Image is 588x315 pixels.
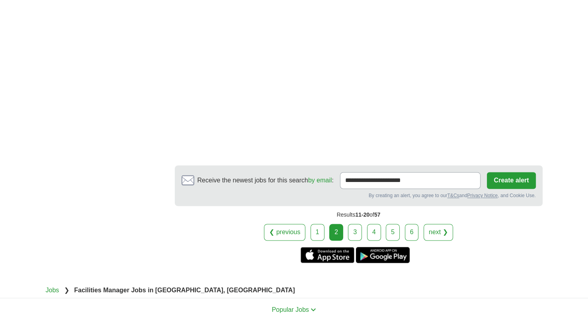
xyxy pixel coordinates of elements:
a: 5 [386,224,400,241]
a: T&Cs [447,193,459,198]
span: 57 [374,211,381,218]
a: 4 [367,224,381,241]
a: ❮ previous [264,224,305,241]
a: Jobs [46,286,59,293]
button: Create alert [487,172,535,189]
a: 6 [405,224,419,241]
div: 2 [329,224,343,241]
div: Results of [175,206,543,224]
a: Privacy Notice [467,193,498,198]
a: next ❯ [424,224,453,241]
a: 3 [348,224,362,241]
strong: Facilities Manager Jobs in [GEOGRAPHIC_DATA], [GEOGRAPHIC_DATA] [74,286,295,293]
span: 11-20 [355,211,369,218]
span: Popular Jobs [272,306,309,313]
a: 1 [311,224,324,241]
a: Get the iPhone app [301,247,354,263]
span: ❯ [64,286,69,293]
a: by email [308,177,332,184]
div: By creating an alert, you agree to our and , and Cookie Use. [182,192,536,199]
span: Receive the newest jobs for this search : [197,176,334,185]
a: Get the Android app [356,247,410,263]
img: toggle icon [311,308,316,311]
